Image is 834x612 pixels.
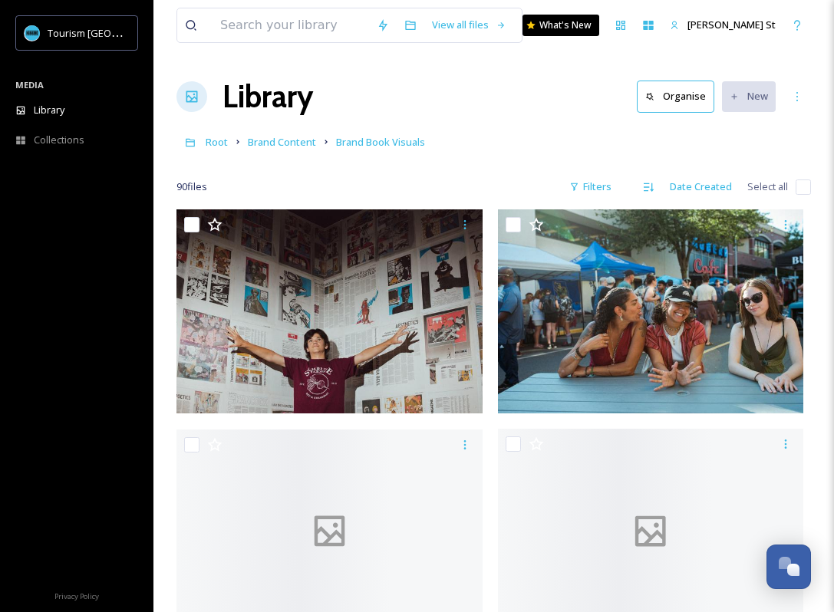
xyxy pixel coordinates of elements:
[206,135,228,149] span: Root
[248,133,316,151] a: Brand Content
[662,172,740,202] div: Date Created
[766,545,811,589] button: Open Chat
[25,25,40,41] img: tourism_nanaimo_logo.jpeg
[48,25,185,40] span: Tourism [GEOGRAPHIC_DATA]
[424,10,514,40] a: View all files
[562,172,619,202] div: Filters
[522,15,599,36] a: What's New
[223,74,313,120] a: Library
[206,133,228,151] a: Root
[15,79,44,90] span: MEDIA
[248,135,316,149] span: Brand Content
[336,135,425,149] span: Brand Book Visuals
[213,8,369,42] input: Search your library
[336,133,425,151] a: Brand Book Visuals
[176,179,207,194] span: 90 file s
[34,133,84,147] span: Collections
[498,209,804,413] img: TourNan.2-21.jpg
[34,103,64,117] span: Library
[54,586,99,604] a: Privacy Policy
[722,81,776,111] button: New
[54,591,99,601] span: Privacy Policy
[176,209,483,413] img: TourNan-20.jpg
[747,179,788,194] span: Select all
[637,81,714,112] button: Organise
[687,18,776,31] span: [PERSON_NAME] St
[662,10,783,40] a: [PERSON_NAME] St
